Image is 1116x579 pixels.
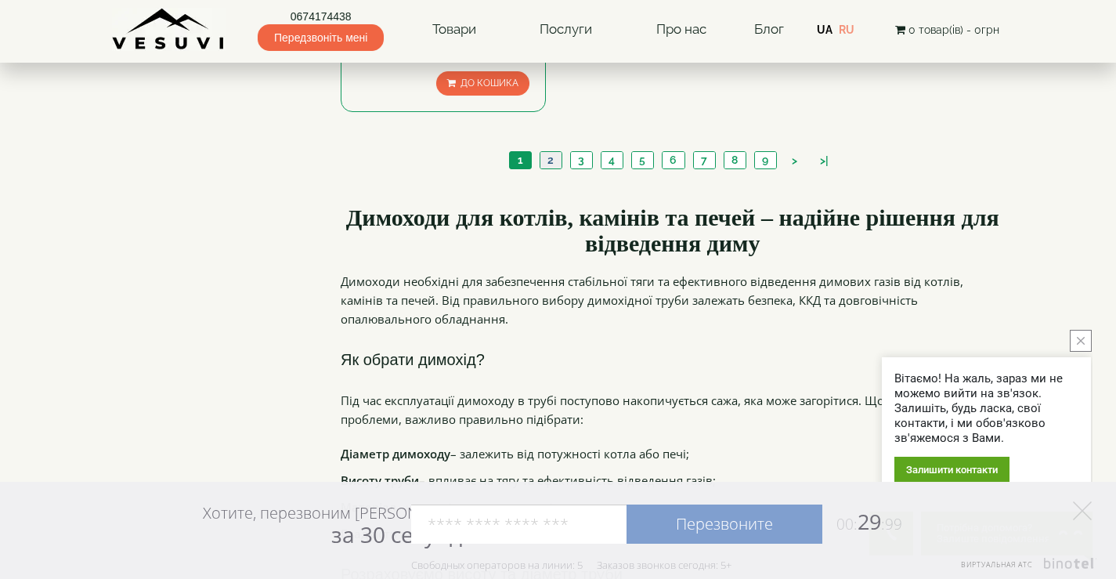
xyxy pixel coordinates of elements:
[836,514,858,534] span: 00:
[540,152,562,168] a: 2
[601,152,623,168] a: 4
[331,519,471,549] span: за 30 секунд?
[570,152,592,168] a: 3
[952,558,1096,579] a: Виртуальная АТС
[341,471,1005,490] li: – впливає на тягу та ефективність відведення газів;
[839,24,854,36] a: RU
[754,152,776,168] a: 9
[641,12,722,48] a: Про нас
[724,152,746,168] a: 8
[341,444,1005,463] li: – залежить від потужності котла або печі;
[341,446,450,461] b: Діаметр димоходу
[341,344,1005,375] h3: Як обрати димохід?
[112,8,226,51] img: Завод VESUVI
[881,514,902,534] span: :99
[822,507,902,536] span: 29
[754,21,784,37] a: Блог
[631,152,653,168] a: 5
[258,9,384,24] a: 0674174438
[341,272,1005,328] p: Димоходи необхідні для забезпечення стабільної тяги та ефективного відведення димових газів від к...
[662,152,684,168] a: 6
[894,371,1078,446] div: Вітаємо! На жаль, зараз ми не можемо вийти на зв'язок. Залишіть, будь ласка, свої контакти, і ми ...
[627,505,822,544] a: Перезвоните
[1070,330,1092,352] button: close button
[460,78,518,89] span: До кошика
[341,391,1005,429] p: Під час експлуатації димоходу в трубі поступово накопичується сажа, яка може загорітися. Щоб уник...
[436,71,529,96] button: До кошика
[812,153,836,169] a: >|
[894,457,1009,483] div: Залишити контакти
[693,152,715,168] a: 7
[817,24,832,36] a: UA
[524,12,608,48] a: Послуги
[784,153,805,169] a: >
[417,12,492,48] a: Товари
[890,21,1004,38] button: 0 товар(ів) - 0грн
[341,204,1005,256] h2: Димоходи для котлів, камінів та печей – надійне рішення для відведення диму
[203,503,471,547] div: Хотите, перезвоним [PERSON_NAME]
[961,559,1033,570] span: Виртуальная АТС
[411,559,731,571] div: Свободных операторов на линии: 5 Заказов звонков сегодня: 5+
[341,472,419,488] b: Висоту труби
[908,24,999,36] span: 0 товар(ів) - 0грн
[258,24,384,51] span: Передзвоніть мені
[518,154,523,166] span: 1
